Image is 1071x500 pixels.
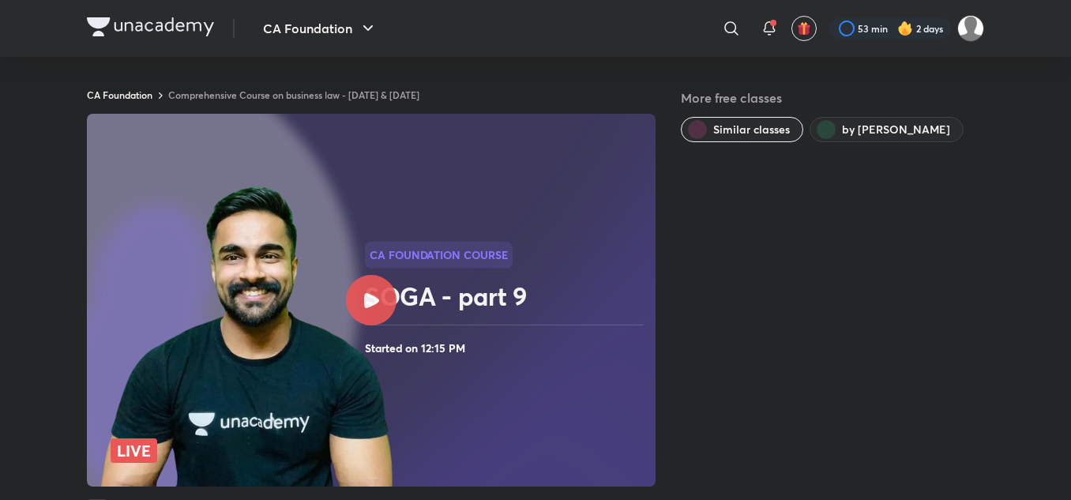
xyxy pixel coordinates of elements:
img: Company Logo [87,17,214,36]
span: by Shantam Gupta [842,122,950,137]
button: CA Foundation [254,13,387,44]
h5: More free classes [681,88,984,107]
button: Similar classes [681,117,803,142]
h4: Started on 12:15 PM [365,338,649,359]
h2: SOGA - part 9 [365,280,649,312]
a: Company Logo [87,17,214,40]
button: by Shantam Gupta [810,117,964,142]
img: streak [897,21,913,36]
button: avatar [791,16,817,41]
a: CA Foundation [87,88,152,101]
img: ansh jain [957,15,984,42]
span: Similar classes [713,122,790,137]
a: Comprehensive Course on business law - [DATE] & [DATE] [168,88,419,101]
img: avatar [797,21,811,36]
